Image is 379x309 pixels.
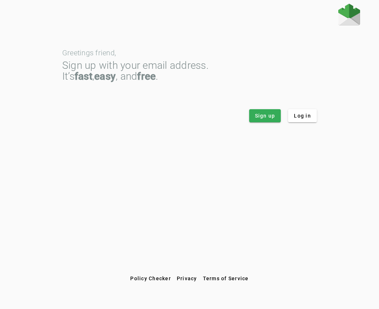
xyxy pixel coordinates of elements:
span: Policy Checker [130,276,171,281]
span: Privacy [177,276,197,281]
img: Fraudmarc Logo [338,4,360,25]
button: Log in [288,109,317,122]
div: Sign up with your email address. It’s , , and . [62,60,317,82]
button: Sign up [249,109,281,122]
span: Sign up [255,112,275,119]
button: Privacy [174,272,200,285]
button: Terms of Service [200,272,252,285]
div: Greetings friend, [62,49,317,56]
strong: fast [75,70,92,82]
span: Terms of Service [203,276,249,281]
button: Policy Checker [127,272,174,285]
strong: free [137,70,156,82]
span: Log in [294,112,311,119]
strong: easy [94,70,116,82]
